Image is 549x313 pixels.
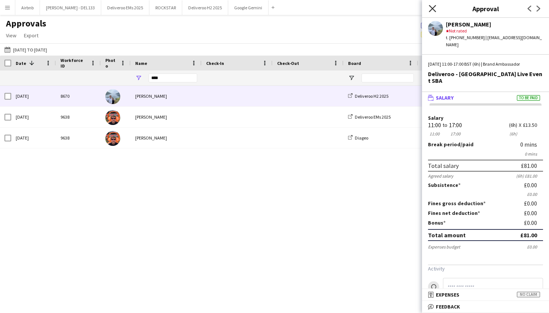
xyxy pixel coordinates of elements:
[348,114,391,120] a: Deliveroo EMs 2025
[56,107,101,127] div: 9638
[149,0,182,15] button: ROCKSTAR
[428,122,441,128] div: 11:00
[446,28,543,34] div: Not rated
[6,32,16,39] span: View
[509,122,517,128] div: 6h
[355,114,391,120] span: Deliveroo EMs 2025
[21,31,41,40] a: Export
[149,73,197,82] input: Name Filter Input
[428,210,480,216] label: Fines net deduction
[24,32,38,39] span: Export
[131,128,202,148] div: [PERSON_NAME]
[362,73,414,82] input: Board Filter Input
[131,86,202,106] div: [PERSON_NAME]
[421,22,476,28] span: 692 of 2446
[277,60,299,66] span: Check-Out
[135,60,147,66] span: Name
[101,0,149,15] button: Deliveroo EMs 2025
[15,0,40,15] button: Airbnb
[105,57,117,69] span: Photo
[348,135,368,141] a: Diageo
[428,231,466,239] div: Total amount
[348,93,388,99] a: Deliveroo H2 2025
[11,107,56,127] div: [DATE]
[56,86,101,106] div: 8670
[524,200,543,207] div: £0.00
[449,122,462,128] div: 17:00
[428,191,543,197] div: £0.00
[519,122,521,128] div: X
[422,289,549,300] mat-expansion-panel-header: ExpensesNo claim
[428,115,543,121] label: Salary
[421,31,455,37] span: 67
[446,21,543,28] div: [PERSON_NAME]
[348,60,361,66] span: Board
[523,122,543,128] div: £13.50
[56,128,101,148] div: 9638
[428,131,441,137] div: 11:00
[105,89,120,104] img: Mark Lyons
[521,162,537,169] div: £81.00
[428,141,460,148] span: Break period
[527,244,543,250] div: £0.00
[3,31,19,40] a: View
[105,131,120,146] img: Mark Woodroffe
[428,71,543,84] div: Deliveroo - [GEOGRAPHIC_DATA] Live Event SBA
[355,135,368,141] span: Diageo
[428,173,453,179] div: Agreed salary
[428,141,474,148] label: /paid
[449,131,462,137] div: 17:00
[131,107,202,127] div: [PERSON_NAME]
[428,61,543,68] div: [DATE] 11:00-17:00 BST (6h) | Brand Ambassador
[61,57,87,69] span: Workforce ID
[443,122,447,128] div: to
[228,0,269,15] button: Google Gemini
[348,75,355,81] button: Open Filter Menu
[206,60,224,66] span: Check-In
[428,219,446,226] label: Bonus
[422,301,549,312] mat-expansion-panel-header: Feedback
[436,303,460,310] span: Feedback
[436,291,459,298] span: Expenses
[517,95,540,101] span: To be paid
[11,128,56,148] div: [DATE]
[355,93,388,99] span: Deliveroo H2 2025
[40,0,101,15] button: [PERSON_NAME] - DEL133
[11,86,56,106] div: [DATE]
[428,200,486,207] label: Fines gross deduction
[3,45,49,54] button: [DATE] to [DATE]
[428,244,460,250] div: Expenses budget
[422,92,549,103] mat-expansion-panel-header: SalaryTo be paid
[182,0,228,15] button: Deliveroo H2 2025
[105,110,120,125] img: Mark Woodroffe
[428,151,543,157] div: 0 mins
[428,162,459,169] div: Total salary
[422,4,549,13] h3: Approval
[428,182,460,188] label: Subsistence
[517,292,540,297] span: No claim
[428,265,543,272] h3: Activity
[520,141,543,148] div: 0 mins
[436,94,454,101] span: Salary
[520,231,537,239] div: £81.00
[516,173,543,179] div: (6h) £81.00
[524,210,543,216] div: £0.00
[16,60,26,66] span: Date
[524,182,543,188] div: £0.00
[135,75,142,81] button: Open Filter Menu
[509,131,517,137] div: 6h
[524,219,543,226] div: £0.00
[446,34,543,48] div: t. [PHONE_NUMBER] | [EMAIL_ADDRESS][DOMAIN_NAME]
